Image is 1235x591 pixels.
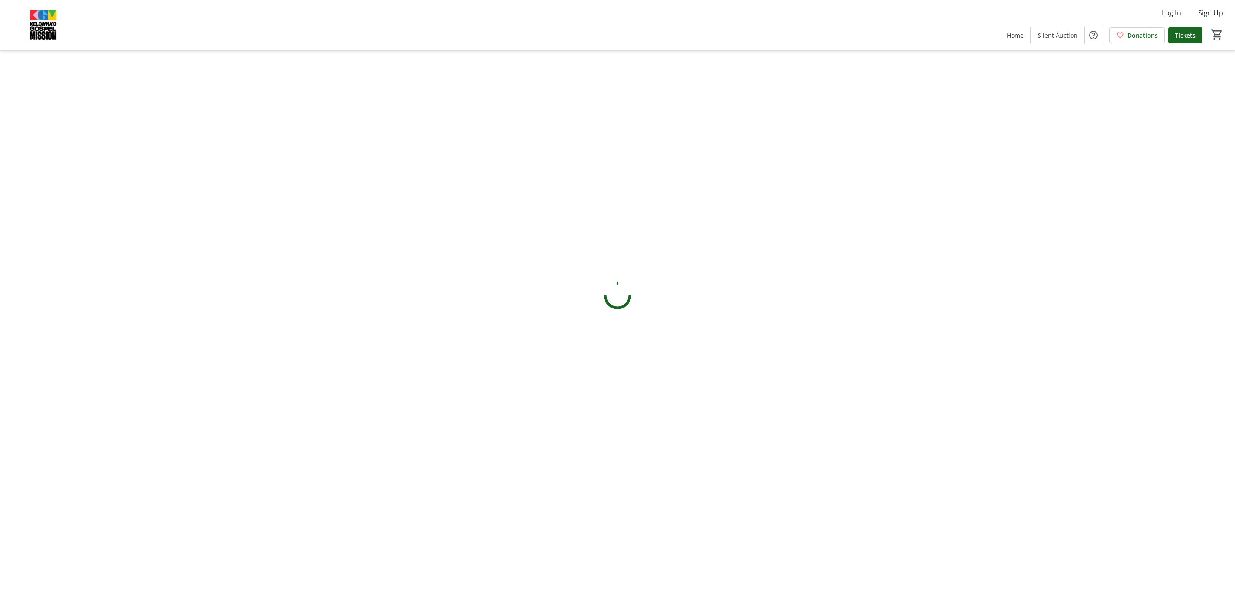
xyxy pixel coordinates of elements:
[1007,31,1024,40] span: Home
[1155,6,1188,20] button: Log In
[1162,8,1181,18] span: Log In
[1127,31,1158,40] span: Donations
[1109,27,1165,43] a: Donations
[1209,27,1225,42] button: Cart
[1168,27,1202,43] a: Tickets
[1198,8,1223,18] span: Sign Up
[1191,6,1230,20] button: Sign Up
[1000,27,1030,43] a: Home
[1031,27,1084,43] a: Silent Auction
[1175,31,1196,40] span: Tickets
[1085,27,1102,44] button: Help
[5,3,81,46] img: Kelowna's Gospel Mission's Logo
[1038,31,1078,40] span: Silent Auction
